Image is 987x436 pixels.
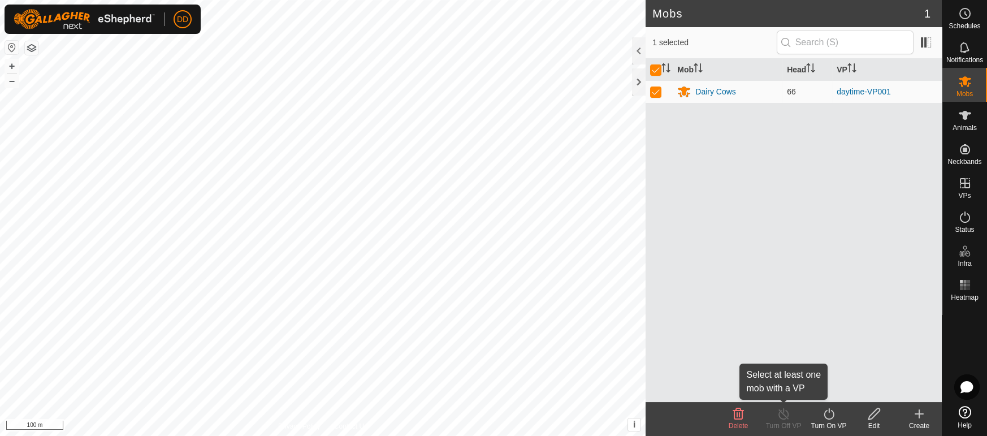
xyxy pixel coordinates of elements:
[787,87,796,96] span: 66
[661,65,670,74] p-sorticon: Activate to sort
[5,74,19,88] button: –
[777,31,914,54] input: Search (S)
[897,421,942,431] div: Create
[958,260,971,267] span: Infra
[949,23,980,29] span: Schedules
[652,7,924,20] h2: Mobs
[832,59,942,81] th: VP
[633,420,635,429] span: i
[956,90,973,97] span: Mobs
[652,37,776,49] span: 1 selected
[851,421,897,431] div: Edit
[628,418,640,431] button: i
[25,41,38,55] button: Map Layers
[334,421,367,431] a: Contact Us
[947,158,981,165] span: Neckbands
[761,421,806,431] div: Turn Off VP
[14,9,155,29] img: Gallagher Logo
[729,422,748,430] span: Delete
[955,226,974,233] span: Status
[673,59,782,81] th: Mob
[953,124,977,131] span: Animals
[924,5,930,22] span: 1
[806,421,851,431] div: Turn On VP
[694,65,703,74] p-sorticon: Activate to sort
[837,87,891,96] a: daytime-VP001
[847,65,856,74] p-sorticon: Activate to sort
[278,421,321,431] a: Privacy Policy
[958,192,971,199] span: VPs
[958,422,972,429] span: Help
[5,59,19,73] button: +
[806,65,815,74] p-sorticon: Activate to sort
[695,86,736,98] div: Dairy Cows
[942,402,987,433] a: Help
[946,57,983,63] span: Notifications
[782,59,832,81] th: Head
[177,14,188,25] span: DD
[5,41,19,54] button: Reset Map
[951,294,979,301] span: Heatmap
